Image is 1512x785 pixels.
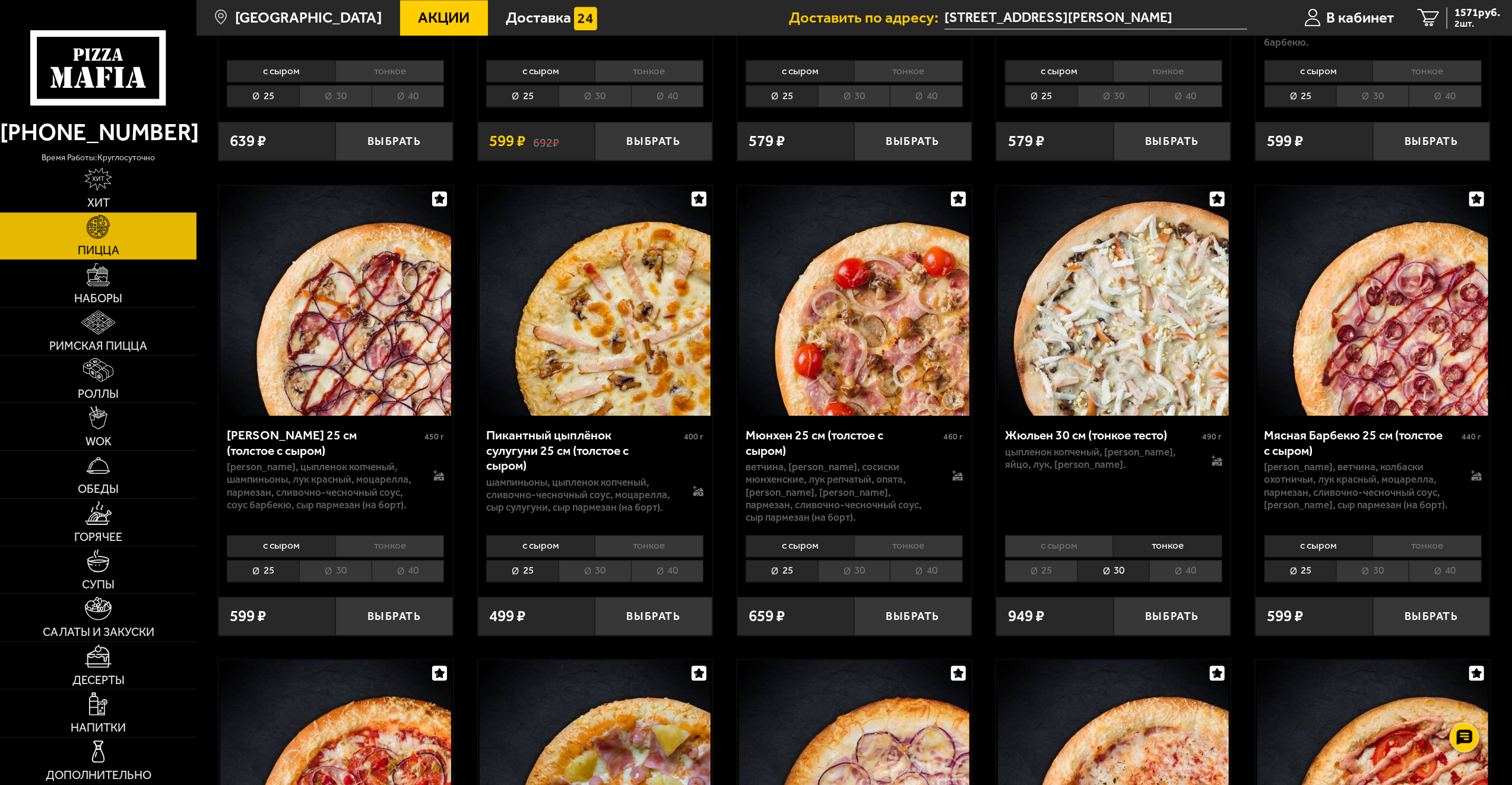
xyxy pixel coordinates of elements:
[1336,85,1409,107] li: 30
[595,60,703,82] li: тонкое
[486,60,594,82] li: с сыром
[1372,60,1481,82] li: тонкое
[854,122,972,160] button: Выбрать
[424,432,444,442] span: 450 г
[595,122,712,160] button: Выбрать
[739,185,970,416] img: Мюнхен 25 см (толстое с сыром)
[486,560,559,582] li: 25
[1203,432,1222,442] span: 490 г
[1264,560,1337,582] li: 25
[235,10,382,25] span: [GEOGRAPHIC_DATA]
[574,7,598,30] img: 15daf4d41897b9f0e9f617042186c801.svg
[230,133,266,149] span: 639 ₽
[227,428,421,458] div: [PERSON_NAME] 25 см (толстое с сыром)
[218,185,453,416] a: Чикен Барбекю 25 см (толстое с сыром)
[854,535,963,557] li: тонкое
[1077,85,1150,107] li: 30
[87,197,110,209] span: Хит
[1462,432,1482,442] span: 440 г
[1264,85,1337,107] li: 25
[998,185,1229,416] img: Жюльен 30 см (тонкое тесто)
[1113,535,1222,557] li: тонкое
[82,579,115,591] span: Супы
[746,428,940,458] div: Мюнхен 25 см (толстое с сыром)
[74,293,122,305] span: Наборы
[1409,85,1482,107] li: 40
[1008,133,1044,149] span: 579 ₽
[684,432,703,442] span: 400 г
[746,461,936,524] p: ветчина, [PERSON_NAME], сосиски мюнхенские, лук репчатый, опята, [PERSON_NAME], [PERSON_NAME], па...
[1113,60,1222,82] li: тонкое
[1373,122,1491,160] button: Выбрать
[489,608,525,624] span: 499 ₽
[78,245,119,257] span: Пицца
[595,535,703,557] li: тонкое
[227,461,417,511] p: [PERSON_NAME], цыпленок копченый, шампиньоны, лук красный, моцарелла, пармезан, сливочно-чесночны...
[478,185,712,416] a: Пикантный цыплёнок сулугуни 25 см (толстое с сыром)
[746,535,854,557] li: с сыром
[335,535,444,557] li: тонкое
[372,560,445,582] li: 40
[595,597,712,635] button: Выбрать
[749,133,785,149] span: 579 ₽
[746,560,818,582] li: 25
[746,85,818,107] li: 25
[227,85,299,107] li: 25
[78,483,119,495] span: Обеды
[749,608,785,624] span: 659 ₽
[335,122,453,160] button: Выбрать
[1149,560,1222,582] li: 40
[43,626,154,638] span: Салаты и закуски
[46,770,151,781] span: Дополнительно
[746,60,854,82] li: с сыром
[534,133,560,149] s: 692 ₽
[1008,608,1044,624] span: 949 ₽
[559,560,631,582] li: 30
[890,85,963,107] li: 40
[1267,608,1304,624] span: 599 ₽
[299,85,372,107] li: 30
[818,85,890,107] li: 30
[559,85,631,107] li: 30
[486,85,559,107] li: 25
[372,85,445,107] li: 40
[1264,60,1372,82] li: с сыром
[1077,560,1150,582] li: 30
[230,608,266,624] span: 599 ₽
[78,388,119,400] span: Роллы
[1267,133,1304,149] span: 599 ₽
[227,60,335,82] li: с сыром
[1326,10,1394,25] span: В кабинет
[506,10,572,25] span: Доставка
[1005,428,1200,442] div: Жюльен 30 см (тонкое тесто)
[1336,560,1409,582] li: 30
[1373,597,1491,635] button: Выбрать
[631,560,704,582] li: 40
[1409,560,1482,582] li: 40
[1454,7,1500,18] span: 1571 руб.
[1005,535,1113,557] li: с сыром
[854,60,963,82] li: тонкое
[480,185,711,416] img: Пикантный цыплёнок сулугуни 25 см (толстое с сыром)
[85,436,112,448] span: WOK
[1372,535,1481,557] li: тонкое
[1005,85,1077,107] li: 25
[1256,185,1490,416] a: Мясная Барбекю 25 см (толстое с сыром)
[227,535,335,557] li: с сыром
[335,597,453,635] button: Выбрать
[818,560,890,582] li: 30
[1454,19,1500,29] span: 2 шт.
[71,722,126,734] span: Напитки
[486,535,594,557] li: с сыром
[1114,122,1231,160] button: Выбрать
[1149,85,1222,107] li: 40
[220,185,451,416] img: Чикен Барбекю 25 см (толстое с сыром)
[299,560,372,582] li: 30
[996,185,1231,416] a: Жюльен 30 см (тонкое тесто)
[943,432,963,442] span: 460 г
[631,85,704,107] li: 40
[944,7,1247,29] input: Ваш адрес доставки
[486,428,681,473] div: Пикантный цыплёнок сулугуни 25 см (толстое с сыром)
[227,560,299,582] li: 25
[1005,446,1196,471] p: цыпленок копченый, [PERSON_NAME], яйцо, лук, [PERSON_NAME].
